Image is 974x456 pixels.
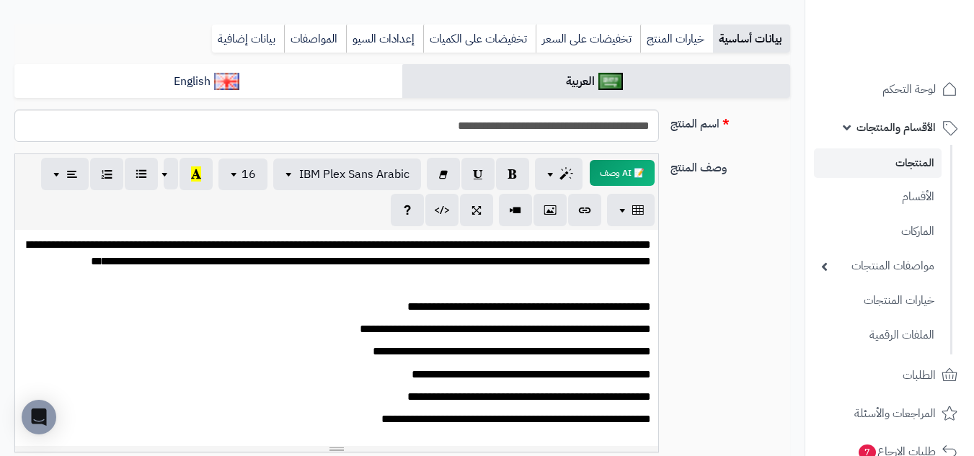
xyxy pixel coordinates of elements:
button: IBM Plex Sans Arabic [273,158,421,190]
span: لوحة التحكم [882,79,936,99]
a: بيانات إضافية [212,24,284,53]
button: 📝 AI وصف [590,160,655,186]
button: 16 [218,158,267,190]
a: English [14,64,402,99]
a: الأقسام [814,182,942,213]
a: الطلبات [814,358,965,393]
span: 16 [242,166,256,183]
a: المراجعات والأسئلة [814,396,965,431]
img: English [214,73,239,90]
span: المراجعات والأسئلة [854,403,936,424]
a: مواصفات المنتجات [814,251,942,282]
a: إعدادات السيو [346,24,423,53]
label: اسم المنتج [665,109,796,133]
a: لوحة التحكم [814,72,965,107]
a: الماركات [814,216,942,247]
a: المواصفات [284,24,346,53]
a: بيانات أساسية [713,24,790,53]
span: IBM Plex Sans Arabic [299,166,409,183]
a: تخفيضات على السعر [536,24,640,53]
span: الأقسام والمنتجات [856,117,936,138]
a: تخفيضات على الكميات [423,24,536,53]
a: المنتجات [814,148,942,178]
div: Open Intercom Messenger [22,400,56,434]
a: خيارات المنتجات [814,285,942,316]
a: العربية [402,64,790,99]
img: العربية [598,73,624,90]
label: وصف المنتج [665,153,796,176]
span: الطلبات [903,365,936,385]
a: الملفات الرقمية [814,320,942,351]
a: خيارات المنتج [640,24,713,53]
